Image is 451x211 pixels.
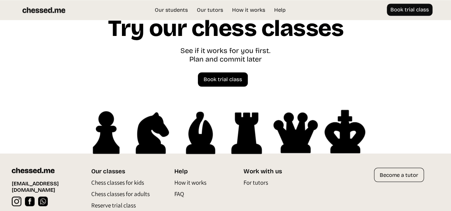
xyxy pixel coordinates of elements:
[108,16,344,46] h1: Try our chess classes
[271,6,289,14] a: Help
[174,178,206,190] a: How it works
[91,190,150,201] a: Chess classes for adults
[91,168,153,175] div: Our classes
[387,4,432,16] a: Book trial class
[243,168,298,175] div: Work with us
[243,178,268,190] a: For tutors
[174,168,225,175] div: Help
[180,46,271,65] div: See if it works for you first. Plan and commit later
[151,6,191,14] a: Our students
[198,72,248,86] a: Book trial class
[374,168,424,182] a: Become a tutor
[193,6,227,14] a: Our tutors
[174,190,184,201] a: FAQ
[91,178,144,190] a: Chess classes for kids
[229,6,269,14] a: How it works
[12,180,77,193] a: [EMAIL_ADDRESS][DOMAIN_NAME]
